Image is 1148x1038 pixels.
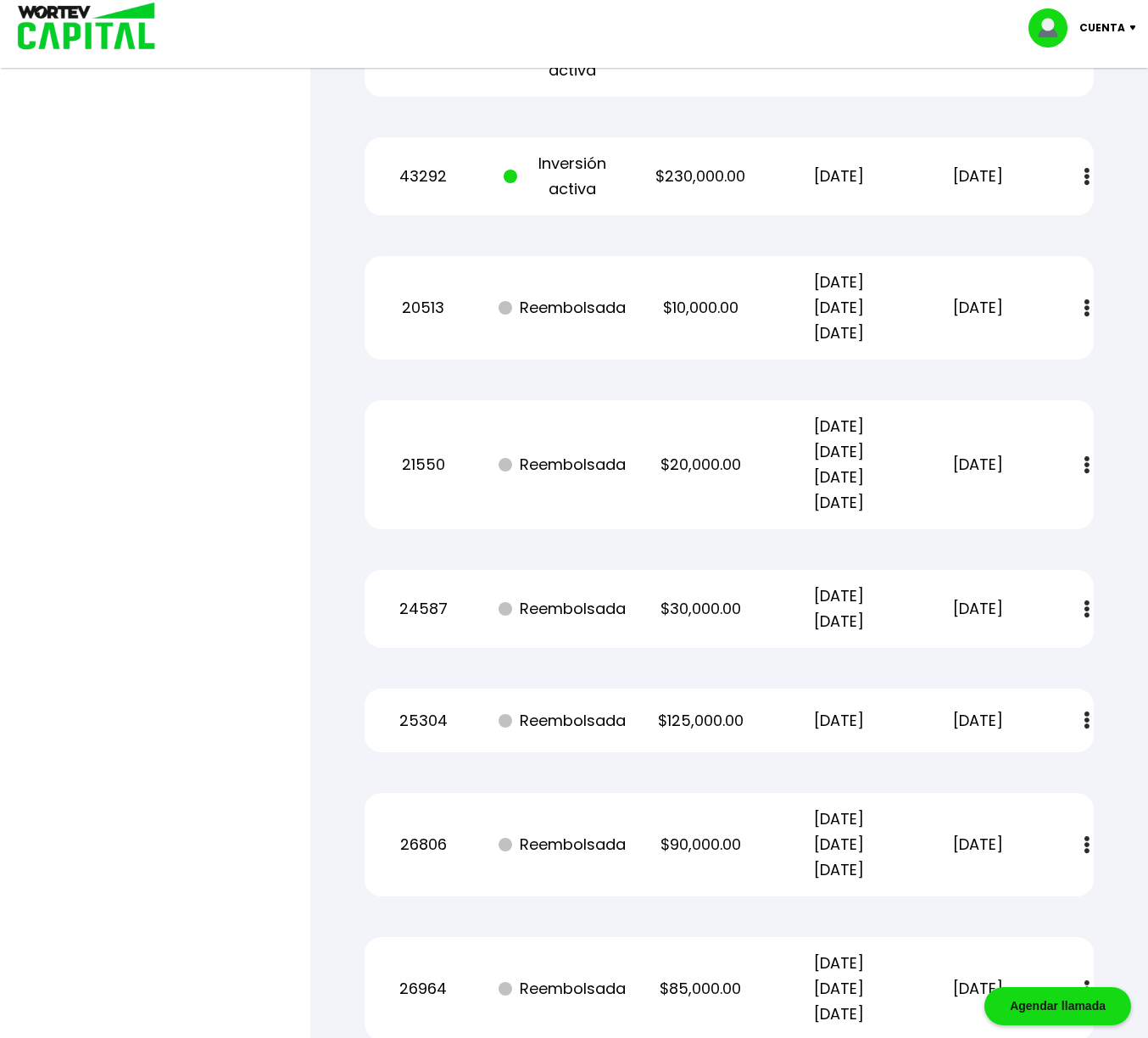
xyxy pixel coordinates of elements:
p: $10,000.00 [642,295,759,321]
div: Agendar llamada [984,987,1131,1025]
p: $30,000.00 [642,596,759,622]
p: 24587 [365,596,482,622]
p: [DATE] [DATE] [DATE] [DATE] [781,414,898,516]
p: Reembolsada [504,596,621,622]
p: 43292 [365,164,482,189]
p: [DATE] [DATE] [781,583,898,634]
p: 26806 [365,832,482,857]
p: [DATE] [919,164,1036,189]
p: [DATE] [919,452,1036,477]
p: 20513 [365,295,482,321]
p: Reembolsada [504,708,621,734]
p: [DATE] [781,164,898,189]
p: $20,000.00 [642,452,759,477]
p: $90,000.00 [642,832,759,857]
p: [DATE] [DATE] [DATE] [781,806,898,883]
p: [DATE] [DATE] [DATE] [781,270,898,346]
p: [DATE] [781,708,898,734]
p: 26964 [365,976,482,1002]
p: [DATE] [919,832,1036,857]
p: [DATE] [DATE] [DATE] [781,951,898,1027]
p: [DATE] [919,708,1036,734]
p: 25304 [365,708,482,734]
p: $230,000.00 [642,164,759,189]
img: icon-down [1125,25,1148,31]
p: Reembolsada [504,452,621,477]
p: [DATE] [919,976,1036,1002]
img: profile-image [1028,8,1079,47]
p: [DATE] [919,295,1036,321]
p: Reembolsada [504,295,621,321]
p: $85,000.00 [642,976,759,1002]
p: 21550 [365,452,482,477]
p: $125,000.00 [642,708,759,734]
p: [DATE] [919,596,1036,622]
p: Reembolsada [504,832,621,857]
p: Inversión activa [504,151,621,202]
p: Reembolsada [504,976,621,1002]
p: Cuenta [1079,15,1125,41]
